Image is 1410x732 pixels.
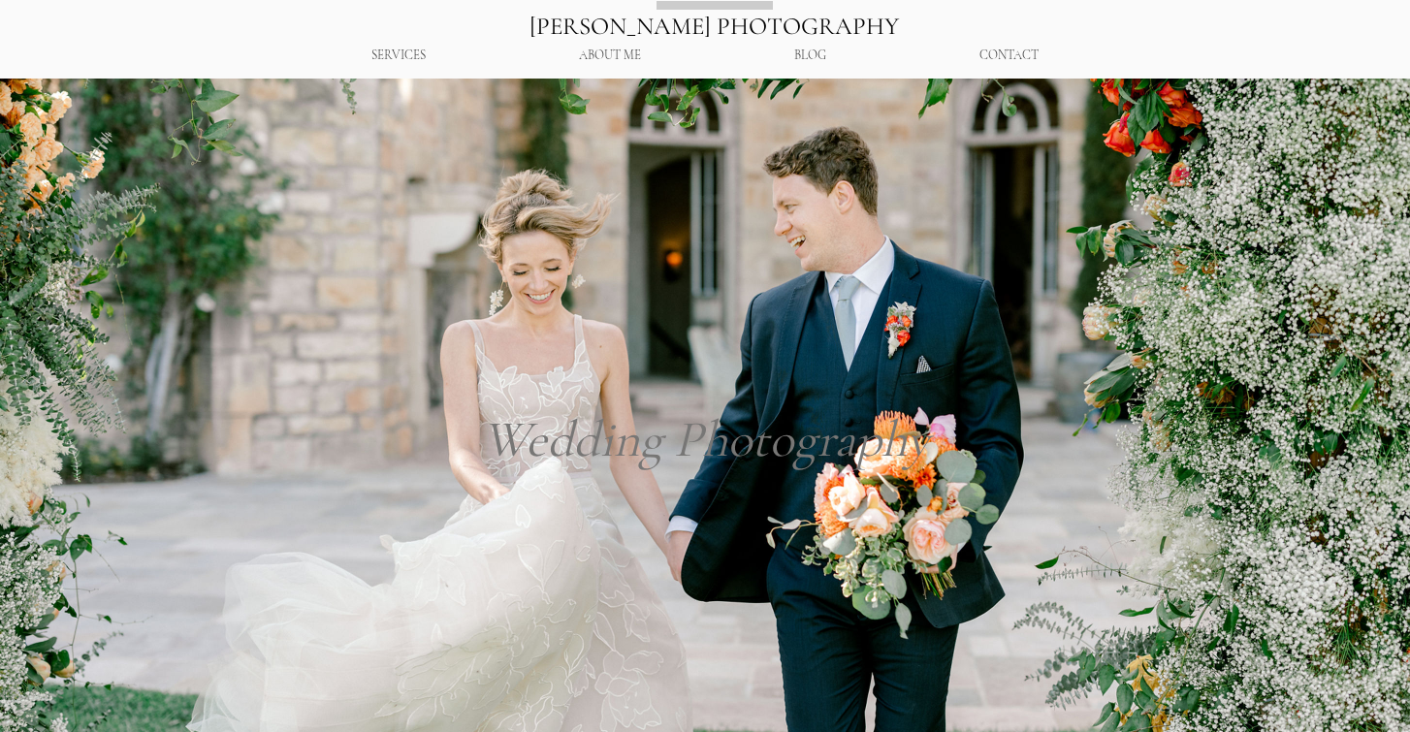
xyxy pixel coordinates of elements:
[295,39,1115,73] nav: Site
[970,39,1048,73] p: CONTACT
[482,408,929,470] span: Wedding Photography
[295,39,502,73] div: SERVICES
[502,39,718,73] a: ABOUT ME
[569,39,651,73] p: ABOUT ME
[903,39,1115,73] a: CONTACT
[785,39,836,73] p: BLOG
[362,39,435,73] p: SERVICES
[529,12,899,41] a: [PERSON_NAME] PHOTOGRAPHY
[718,39,903,73] a: BLOG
